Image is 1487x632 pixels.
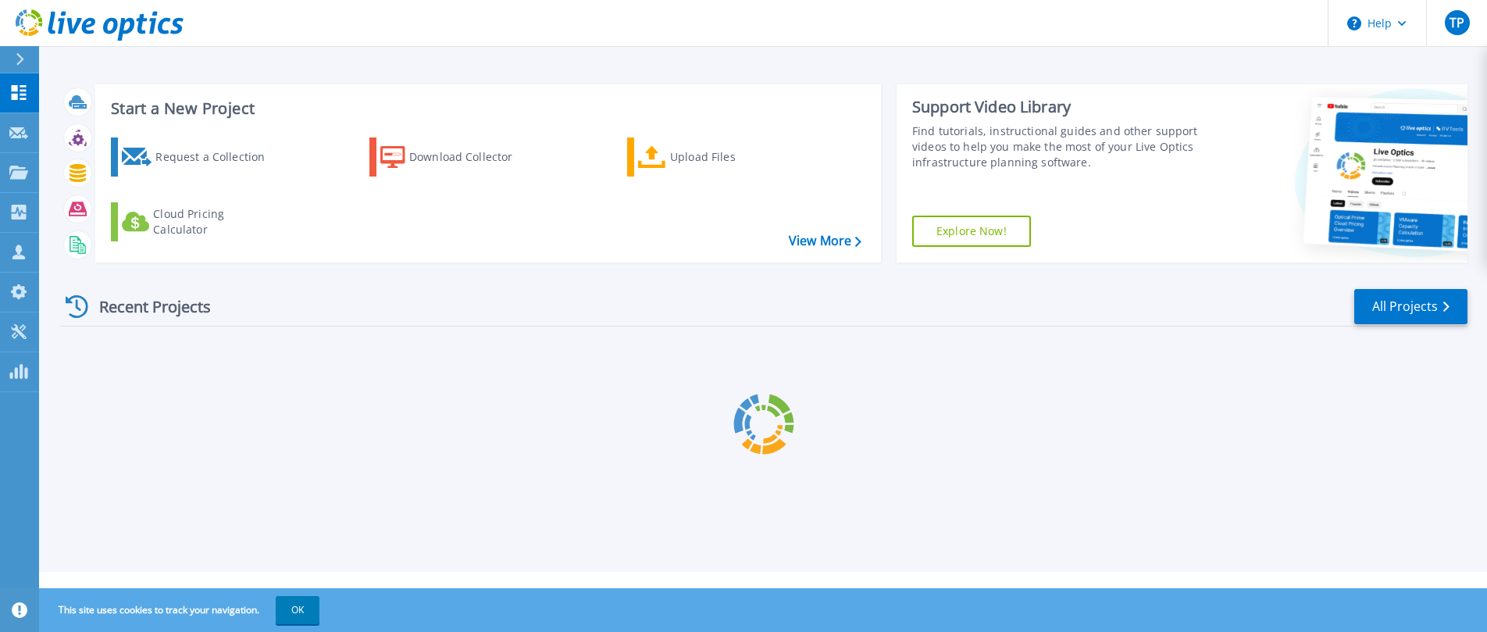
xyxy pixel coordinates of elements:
[912,97,1203,117] div: Support Video Library
[670,141,795,173] div: Upload Files
[111,202,285,241] a: Cloud Pricing Calculator
[409,141,534,173] div: Download Collector
[155,141,280,173] div: Request a Collection
[111,100,861,117] h3: Start a New Project
[1354,289,1467,324] a: All Projects
[627,137,801,177] a: Upload Files
[111,137,285,177] a: Request a Collection
[153,206,278,237] div: Cloud Pricing Calculator
[60,287,232,326] div: Recent Projects
[912,216,1031,247] a: Explore Now!
[1450,16,1464,29] span: TP
[276,596,319,624] button: OK
[789,234,861,248] a: View More
[912,123,1203,170] div: Find tutorials, instructional guides and other support videos to help you make the most of your L...
[369,137,544,177] a: Download Collector
[43,596,319,624] span: This site uses cookies to track your navigation.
